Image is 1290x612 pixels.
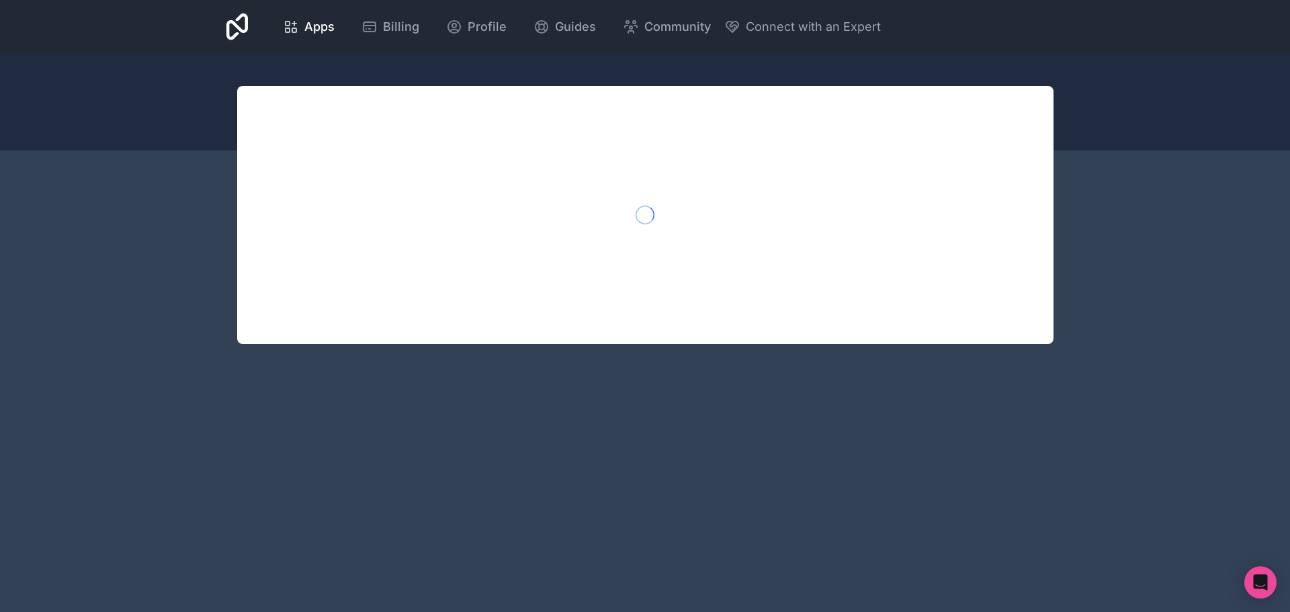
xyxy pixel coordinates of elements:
div: Open Intercom Messenger [1244,566,1277,599]
button: Connect with an Expert [724,17,881,36]
span: Connect with an Expert [746,17,881,36]
a: Guides [523,12,607,42]
a: Profile [435,12,517,42]
span: Profile [468,17,507,36]
span: Community [644,17,711,36]
a: Apps [272,12,345,42]
span: Guides [555,17,596,36]
a: Billing [351,12,430,42]
a: Community [612,12,722,42]
span: Billing [383,17,419,36]
span: Apps [304,17,335,36]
